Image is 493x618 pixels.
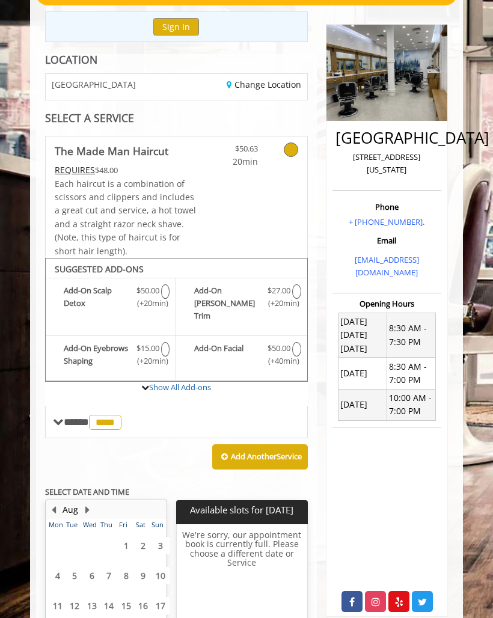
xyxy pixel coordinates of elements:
[194,342,265,367] b: Add-On Facial
[45,52,97,67] b: LOCATION
[55,164,198,177] div: $48.00
[387,358,435,389] td: 8:30 AM - 7:00 PM
[81,519,97,531] th: Wed
[182,342,301,370] label: Add-On Facial
[115,519,132,531] th: Fri
[52,342,170,370] label: Add-On Eyebrows Shaping
[64,284,135,310] b: Add-On Scalp Detox
[45,486,129,497] b: SELECT DATE AND TIME
[55,178,196,257] span: Each haircut is a combination of scissors and clippers and includes a great cut and service, a ho...
[194,284,265,322] b: Add-On [PERSON_NAME] Trim
[149,382,211,393] a: Show All Add-ons
[141,355,155,367] span: (+20min )
[82,503,92,516] button: Next Month
[49,503,58,516] button: Previous Month
[335,236,438,245] h3: Email
[136,284,159,297] span: $50.00
[97,519,114,531] th: Thu
[55,142,168,159] b: The Made Man Haircut
[63,503,78,516] button: Aug
[132,519,149,531] th: Sat
[338,358,387,389] td: [DATE]
[141,297,155,310] span: (+20min )
[387,389,435,420] td: 10:00 AM - 7:00 PM
[335,151,438,176] p: [STREET_ADDRESS][US_STATE]
[45,112,308,124] div: SELECT A SERVICE
[63,519,80,531] th: Tue
[268,284,290,297] span: $27.00
[181,505,302,515] p: Available slots for [DATE]
[335,129,438,147] h2: [GEOGRAPHIC_DATA]
[355,254,419,278] a: [EMAIL_ADDRESS][DOMAIN_NAME]
[46,519,63,531] th: Mon
[220,155,258,168] span: 20min
[149,519,167,531] th: Sun
[212,444,308,470] button: Add AnotherService
[55,263,144,275] b: SUGGESTED ADD-ONS
[45,258,308,382] div: The Made Man Haircut Add-onS
[227,79,301,90] a: Change Location
[153,18,199,35] button: Sign In
[332,299,441,308] h3: Opening Hours
[349,216,424,227] a: + [PHONE_NUMBER].
[231,451,302,462] b: Add Another Service
[136,342,159,355] span: $15.00
[338,389,387,420] td: [DATE]
[182,284,301,325] label: Add-On Beard Trim
[272,297,286,310] span: (+20min )
[268,342,290,355] span: $50.00
[64,342,135,367] b: Add-On Eyebrows Shaping
[55,164,95,176] span: This service needs some Advance to be paid before we block your appointment
[220,136,258,168] a: $50.63
[272,355,286,367] span: (+40min )
[338,313,387,358] td: [DATE] [DATE] [DATE]
[335,203,438,211] h3: Phone
[52,80,136,89] span: [GEOGRAPHIC_DATA]
[387,313,435,358] td: 8:30 AM - 7:30 PM
[52,284,170,313] label: Add-On Scalp Detox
